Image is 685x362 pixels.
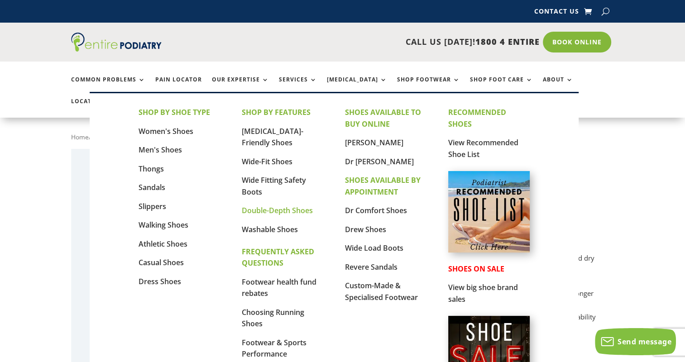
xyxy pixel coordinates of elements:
[242,175,306,197] a: Wide Fitting Safety Boots
[155,76,202,96] a: Pain Locator
[345,157,414,167] a: Dr [PERSON_NAME]
[139,107,210,117] strong: SHOP BY SHOE TYPE
[71,76,145,96] a: Common Problems
[242,247,314,268] strong: FREQUENTLY ASKED QUESTIONS
[71,98,116,118] a: Locations
[139,239,187,249] a: Athletic Shoes
[242,107,311,117] strong: SHOP BY FEATURES
[242,277,316,299] a: Footwear health fund rebates
[71,133,89,141] a: Home
[543,32,611,52] a: Book Online
[448,282,518,304] a: View big shoe brand sales
[448,107,506,129] strong: RECOMMENDED SHOES
[470,76,533,96] a: Shop Foot Care
[242,224,298,234] a: Washable Shoes
[345,138,403,148] a: [PERSON_NAME]
[345,175,421,197] strong: SHOES AVAILABLE BY APPOINTMENT
[139,257,184,267] a: Casual Shoes
[475,36,540,47] span: 1800 4 ENTIRE
[139,145,182,155] a: Men's Shoes
[139,126,193,136] a: Women's Shoes
[397,76,460,96] a: Shop Footwear
[345,243,403,253] a: Wide Load Boots
[543,76,573,96] a: About
[618,337,671,347] span: Send message
[196,36,540,48] p: CALL US [DATE]!
[242,338,307,359] a: Footwear & Sports Performance
[327,76,387,96] a: [MEDICAL_DATA]
[448,171,530,252] img: podiatrist-recommended-shoe-list-australia-entire-podiatry
[595,328,676,355] button: Send message
[279,76,317,96] a: Services
[345,205,407,215] a: Dr Comfort Shoes
[448,264,504,274] strong: SHOES ON SALE
[345,281,418,302] a: Custom-Made & Specialised Footwear
[139,220,188,230] a: Walking Shoes
[345,262,398,272] a: Revere Sandals
[242,307,304,329] a: Choosing Running Shoes
[139,201,166,211] a: Slippers
[345,107,421,129] strong: SHOES AVAILABLE TO BUY ONLINE
[242,205,313,215] a: Double-Depth Shoes
[139,182,165,192] a: Sandals
[534,8,579,18] a: Contact Us
[139,164,164,174] a: Thongs
[71,131,614,143] nav: Breadcrumb
[448,138,518,159] a: View Recommended Shoe List
[242,157,292,167] a: Wide-Fit Shoes
[71,33,162,52] img: logo (1)
[242,126,303,148] a: [MEDICAL_DATA]-Friendly Shoes
[139,276,181,286] a: Dress Shoes
[212,76,269,96] a: Our Expertise
[345,224,386,234] a: Drew Shoes
[71,44,162,53] a: Entire Podiatry
[448,245,530,254] a: Podiatrist Recommended Shoe List Australia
